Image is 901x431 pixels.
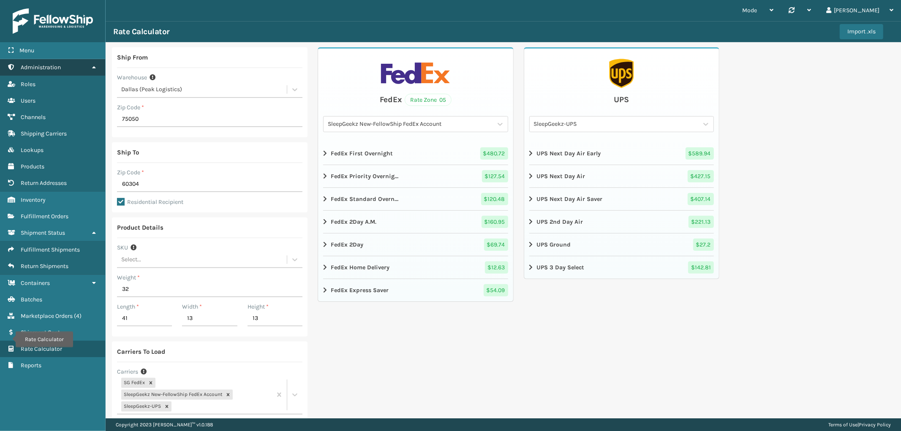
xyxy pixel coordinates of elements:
[121,85,288,94] div: Dallas (Peak Logistics)
[13,8,93,34] img: logo
[331,286,389,295] strong: FedEx Express Saver
[121,378,146,388] div: SG FedEx
[248,302,269,311] label: Height
[74,312,82,320] span: ( 4 )
[121,401,162,412] div: SleepGeekz-UPS
[21,279,50,287] span: Containers
[21,196,46,203] span: Inventory
[117,222,163,233] div: Product Details
[534,120,699,129] div: SleepGeekz-UPS
[410,95,437,104] span: Rate Zone
[21,296,42,303] span: Batches
[113,27,169,37] h3: Rate Calculator
[21,213,68,220] span: Fulfillment Orders
[742,7,757,14] span: Mode
[116,418,213,431] p: Copyright 2023 [PERSON_NAME]™ v 1.0.188
[182,302,202,311] label: Width
[21,345,62,352] span: Rate Calculator
[21,229,65,236] span: Shipment Status
[117,52,148,62] div: Ship From
[21,64,61,71] span: Administration
[828,422,857,428] a: Terms of Use
[21,179,67,187] span: Return Addresses
[21,97,35,104] span: Users
[21,130,67,137] span: Shipping Carriers
[688,261,714,274] span: $ 142.81
[686,147,714,160] span: $ 589.94
[537,217,583,226] strong: UPS 2nd Day Air
[121,390,223,400] div: SleepGeekz New-FellowShip FedEx Account
[689,216,714,228] span: $ 221.13
[840,24,883,39] button: Import .xls
[481,193,508,205] span: $ 120.48
[482,170,508,182] span: $ 127.54
[21,329,60,336] span: Shipment Cost
[117,198,183,206] label: Residential Recipient
[21,362,41,369] span: Reports
[19,47,34,54] span: Menu
[439,95,446,104] span: 05
[21,312,73,320] span: Marketplace Orders
[121,255,141,264] div: Select...
[117,103,144,112] label: Zip Code
[117,147,139,157] div: Ship To
[117,243,128,252] label: SKU
[117,273,140,282] label: Weight
[117,73,147,82] label: Warehouse
[21,263,68,270] span: Return Shipments
[21,81,35,88] span: Roles
[21,246,80,253] span: Fulfillment Shipments
[828,418,891,431] div: |
[688,170,714,182] span: $ 427.15
[484,284,508,296] span: $ 54.09
[21,114,46,121] span: Channels
[688,193,714,205] span: $ 407.14
[331,195,399,203] strong: FedEx Standard Overnight
[482,216,508,228] span: $ 160.95
[859,422,891,428] a: Privacy Policy
[331,240,363,249] strong: FedEx 2Day
[537,149,601,158] strong: UPS Next Day Air Early
[331,172,399,181] strong: FedEx Priority Overnight
[537,195,603,203] strong: UPS Next Day Air Saver
[480,147,508,160] span: $ 480.72
[331,217,376,226] strong: FedEx 2Day A.M.
[693,239,714,251] span: $ 27.2
[537,263,585,272] strong: UPS 3 Day Select
[328,120,493,129] div: SleepGeekz New-FellowShip FedEx Account
[484,239,508,251] span: $ 69.74
[537,240,571,249] strong: UPS Ground
[537,172,585,181] strong: UPS Next Day Air
[331,149,393,158] strong: FedEx First Overnight
[485,261,508,274] span: $ 12.63
[117,347,165,357] div: Carriers To Load
[331,263,389,272] strong: FedEx Home Delivery
[117,302,139,311] label: Length
[117,367,138,376] label: Carriers
[117,168,144,177] label: Zip Code
[21,146,44,154] span: Lookups
[614,93,629,106] div: UPS
[21,163,44,170] span: Products
[380,93,402,106] div: FedEx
